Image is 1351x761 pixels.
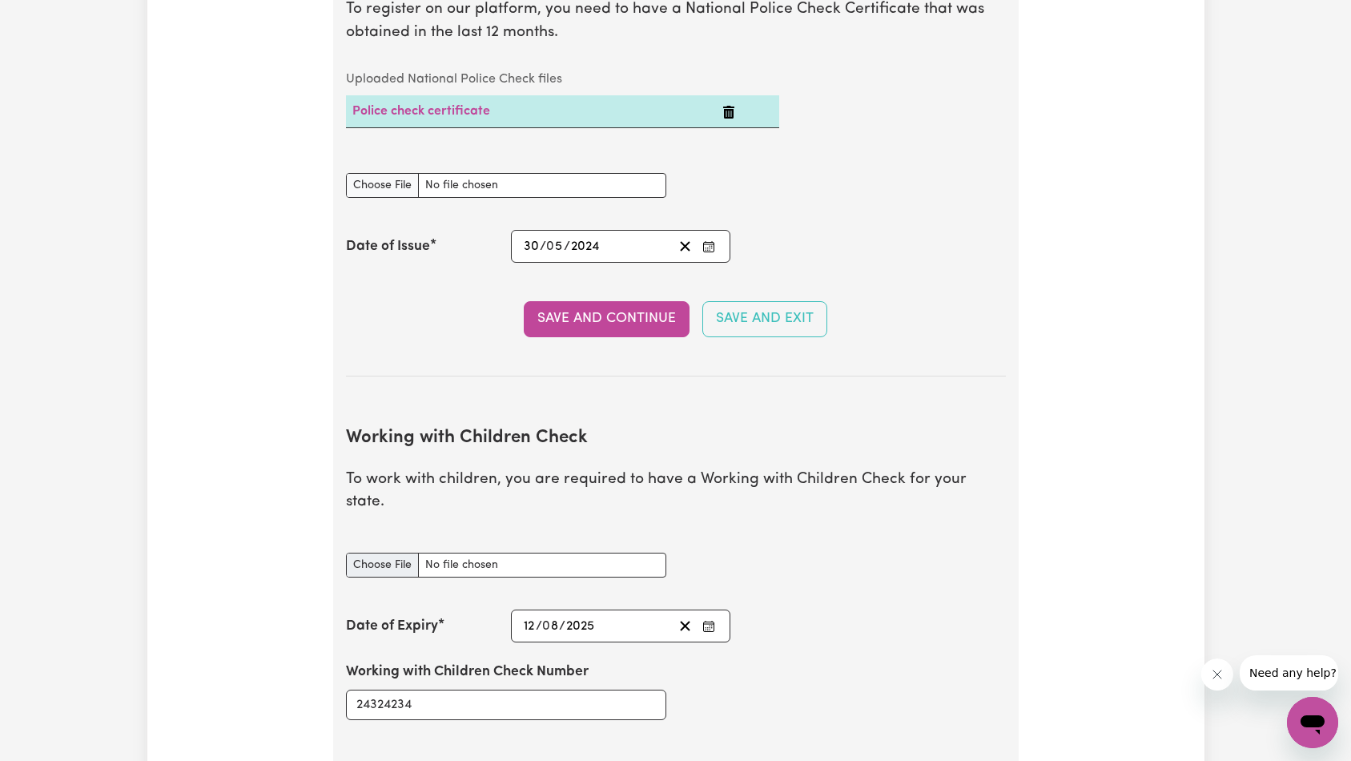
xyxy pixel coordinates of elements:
span: / [559,619,565,634]
h2: Working with Children Check [346,428,1006,449]
label: Date of Expiry [346,616,438,637]
span: / [536,619,542,634]
span: 0 [542,620,550,633]
p: To work with children, you are required to have a Working with Children Check for your state. [346,469,1006,515]
button: Enter the Date of Issue of your National Police Check [698,236,720,257]
caption: Uploaded National Police Check files [346,63,779,95]
span: / [540,240,546,254]
span: / [564,240,570,254]
input: ---- [570,236,601,257]
a: Police check certificate [352,105,490,118]
input: -- [543,615,559,637]
button: Clear date [673,615,698,637]
button: Clear date [673,236,698,257]
button: Delete Police check certificate [722,102,735,121]
input: -- [547,236,564,257]
iframe: Button to launch messaging window [1287,697,1338,748]
input: -- [523,236,540,257]
input: ---- [565,615,596,637]
label: Working with Children Check Number [346,662,589,682]
iframe: Close message [1201,658,1233,691]
span: 0 [546,240,554,253]
label: Date of Issue [346,236,430,257]
button: Save and Exit [702,301,827,336]
button: Enter the Date of Expiry of your Working with Children Check [698,615,720,637]
iframe: Message from company [1240,655,1338,691]
input: -- [523,615,536,637]
button: Save and Continue [524,301,690,336]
